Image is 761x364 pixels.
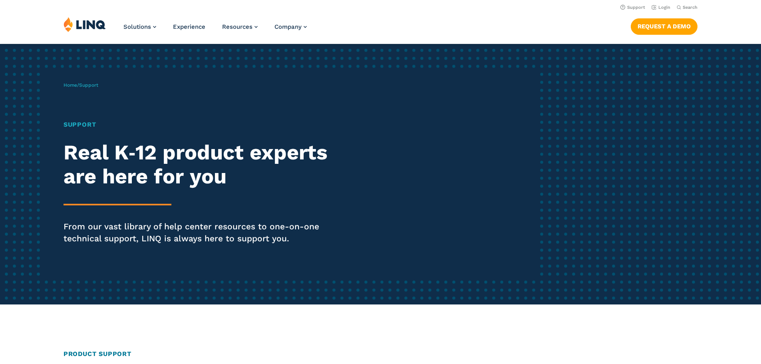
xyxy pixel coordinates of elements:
[64,221,357,245] p: From our vast library of help center resources to one-on-one technical support, LINQ is always he...
[173,23,205,30] a: Experience
[620,5,645,10] a: Support
[274,23,302,30] span: Company
[64,141,357,189] h2: Real K‑12 product experts are here for you
[631,17,697,34] nav: Button Navigation
[64,17,106,32] img: LINQ | K‑12 Software
[123,23,151,30] span: Solutions
[274,23,307,30] a: Company
[222,23,252,30] span: Resources
[123,23,156,30] a: Solutions
[64,120,357,129] h1: Support
[64,82,98,88] span: /
[631,18,697,34] a: Request a Demo
[123,17,307,43] nav: Primary Navigation
[222,23,258,30] a: Resources
[677,4,697,10] button: Open Search Bar
[79,82,98,88] span: Support
[683,5,697,10] span: Search
[64,349,697,359] h2: Product Support
[652,5,670,10] a: Login
[64,82,77,88] a: Home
